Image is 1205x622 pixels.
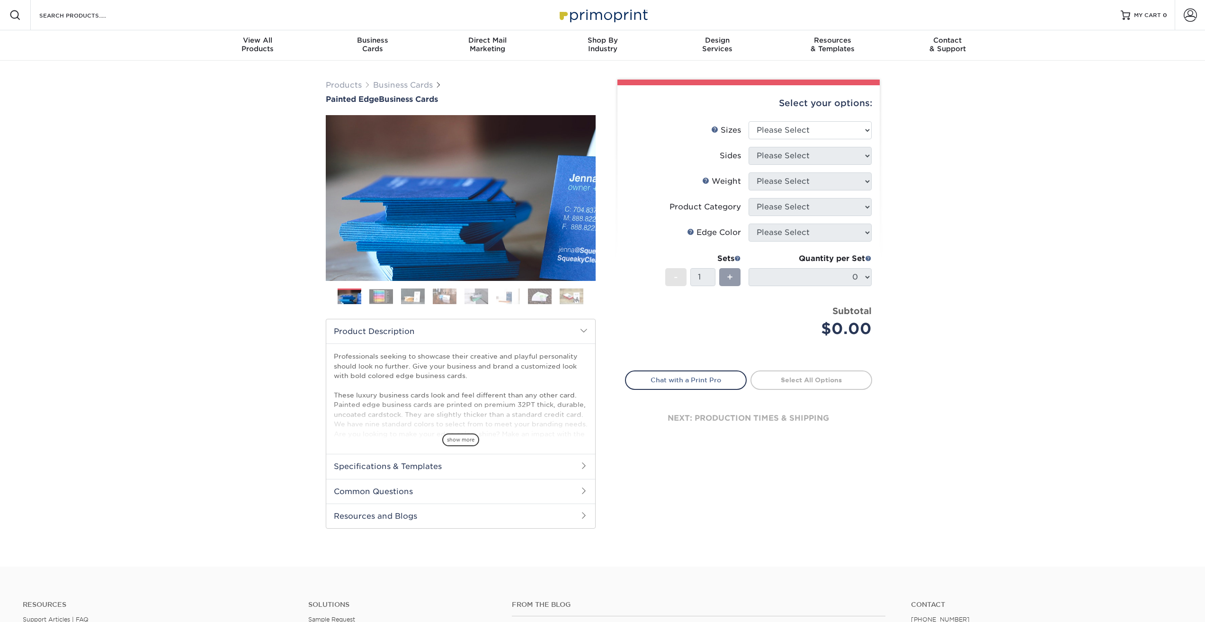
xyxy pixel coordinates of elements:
[720,150,741,162] div: Sides
[308,601,498,609] h4: Solutions
[430,36,545,53] div: Marketing
[200,36,315,53] div: Products
[528,288,552,305] img: Business Cards 07
[625,390,872,447] div: next: production times & shipping
[727,270,733,284] span: +
[430,36,545,45] span: Direct Mail
[711,125,741,136] div: Sizes
[326,95,596,104] h1: Business Cards
[775,30,890,61] a: Resources& Templates
[911,601,1182,609] a: Contact
[1134,11,1161,19] span: MY CART
[23,601,294,609] h4: Resources
[326,319,595,343] h2: Product Description
[442,433,479,446] span: show more
[326,454,595,478] h2: Specifications & Templates
[775,36,890,53] div: & Templates
[512,601,886,609] h4: From the Blog
[660,30,775,61] a: DesignServices
[660,36,775,53] div: Services
[315,30,430,61] a: BusinessCards
[625,85,872,121] div: Select your options:
[545,36,660,45] span: Shop By
[545,36,660,53] div: Industry
[326,95,379,104] span: Painted Edge
[373,81,433,90] a: Business Cards
[749,253,872,264] div: Quantity per Set
[890,30,1005,61] a: Contact& Support
[326,479,595,504] h2: Common Questions
[315,36,430,45] span: Business
[890,36,1005,53] div: & Support
[326,504,595,528] h2: Resources and Blogs
[401,288,425,305] img: Business Cards 03
[1163,12,1167,18] span: 0
[545,30,660,61] a: Shop ByIndustry
[338,285,361,309] img: Business Cards 01
[496,288,520,305] img: Business Cards 06
[315,36,430,53] div: Cards
[433,288,456,305] img: Business Cards 04
[775,36,890,45] span: Resources
[430,30,545,61] a: Direct MailMarketing
[890,36,1005,45] span: Contact
[334,352,588,535] p: Professionals seeking to showcase their creative and playful personality should look no further. ...
[702,176,741,187] div: Weight
[674,270,678,284] span: -
[625,370,747,389] a: Chat with a Print Pro
[555,5,650,25] img: Primoprint
[38,9,131,21] input: SEARCH PRODUCTS.....
[369,289,393,304] img: Business Cards 02
[464,288,488,305] img: Business Cards 05
[687,227,741,238] div: Edge Color
[660,36,775,45] span: Design
[756,317,872,340] div: $0.00
[832,306,872,316] strong: Subtotal
[200,30,315,61] a: View AllProducts
[669,201,741,213] div: Product Category
[560,288,583,305] img: Business Cards 08
[200,36,315,45] span: View All
[326,95,596,104] a: Painted EdgeBusiness Cards
[326,63,596,333] img: Painted Edge 01
[750,370,872,389] a: Select All Options
[326,81,362,90] a: Products
[665,253,741,264] div: Sets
